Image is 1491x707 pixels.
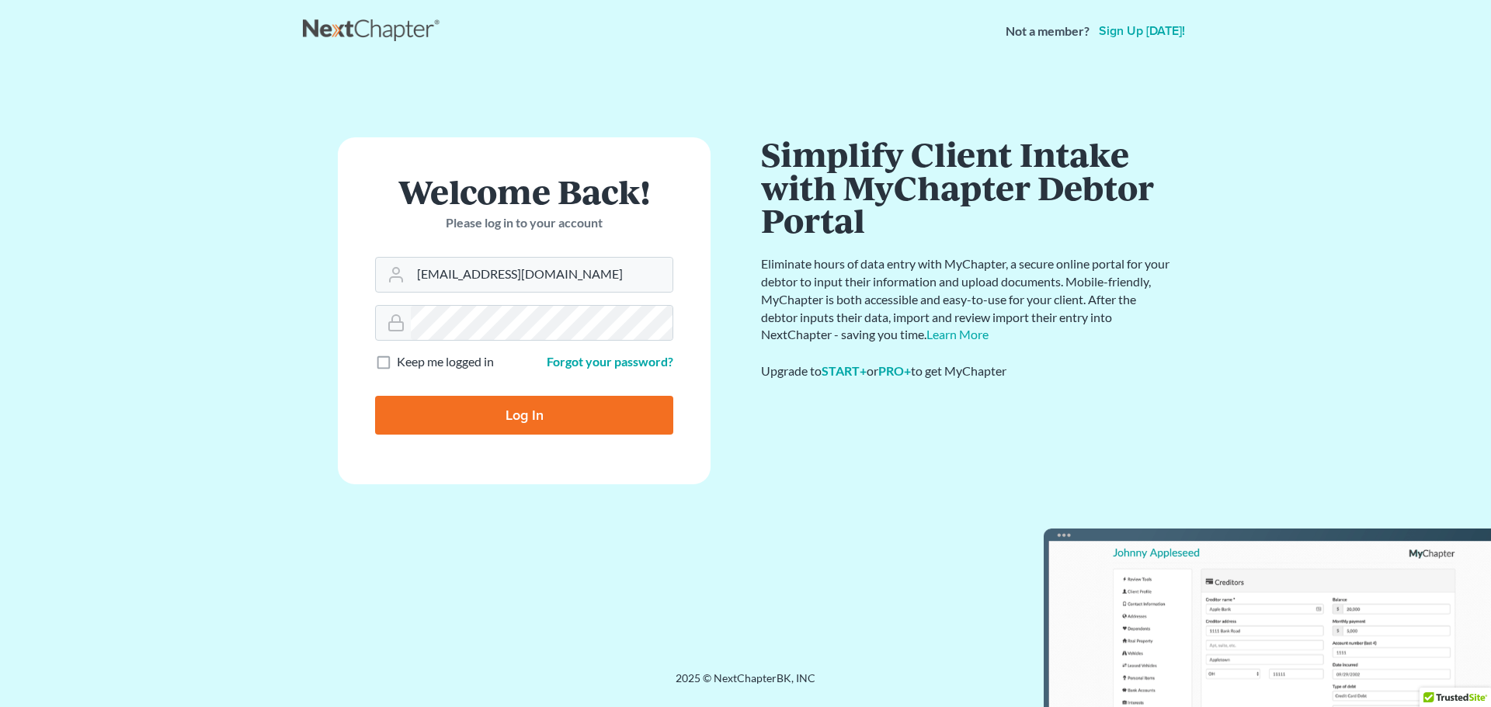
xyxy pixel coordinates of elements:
a: Forgot your password? [547,354,673,369]
input: Log In [375,396,673,435]
p: Eliminate hours of data entry with MyChapter, a secure online portal for your debtor to input the... [761,255,1173,344]
a: PRO+ [878,363,911,378]
div: Upgrade to or to get MyChapter [761,362,1173,380]
input: Email Address [411,258,673,292]
strong: Not a member? [1006,23,1090,40]
div: 2025 © NextChapterBK, INC [303,671,1188,698]
h1: Welcome Back! [375,175,673,208]
h1: Simplify Client Intake with MyChapter Debtor Portal [761,137,1173,237]
a: Sign up [DATE]! [1096,25,1188,37]
a: START+ [822,363,867,378]
p: Please log in to your account [375,214,673,232]
label: Keep me logged in [397,353,494,371]
a: Learn More [926,327,989,341]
